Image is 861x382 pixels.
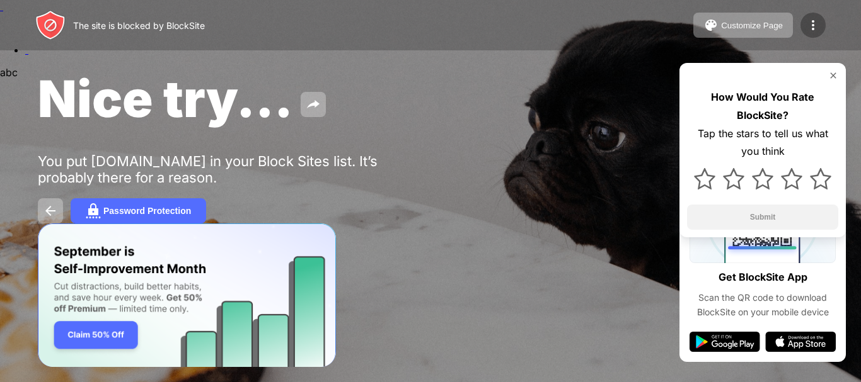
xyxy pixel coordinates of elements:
button: Password Protection [71,198,206,223]
div: Customize Page [721,21,783,30]
img: back.svg [43,203,58,218]
img: star.svg [752,168,773,189]
img: google-play.svg [690,332,760,352]
div: Scan the QR code to download BlockSite on your mobile device [690,291,836,319]
img: menu-icon.svg [806,18,821,33]
div: Tap the stars to tell us what you think [687,125,838,161]
span: Nice try... [38,68,293,129]
iframe: Banner [38,223,336,368]
button: Submit [687,205,838,230]
img: header-logo.svg [35,10,66,40]
div: The site is blocked by BlockSite [73,20,205,31]
button: Customize Page [693,13,793,38]
img: password.svg [86,203,101,218]
img: share.svg [306,97,321,112]
img: pallet.svg [703,18,719,33]
img: star.svg [694,168,715,189]
img: rate-us-close.svg [828,70,838,81]
div: How Would You Rate BlockSite? [687,88,838,125]
img: star.svg [723,168,744,189]
div: Password Protection [103,206,191,216]
img: star.svg [810,168,831,189]
img: star.svg [781,168,802,189]
div: You put [DOMAIN_NAME] in your Block Sites list. It’s probably there for a reason. [38,153,427,186]
img: app-store.svg [765,332,836,352]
